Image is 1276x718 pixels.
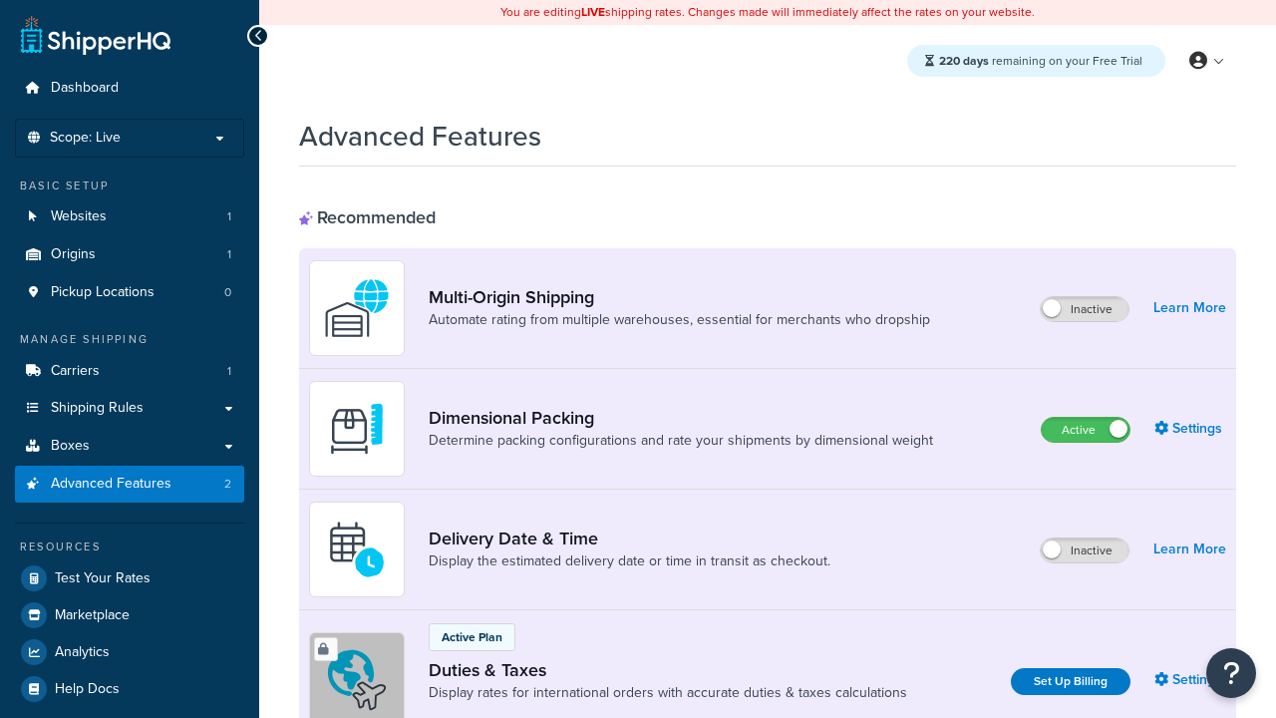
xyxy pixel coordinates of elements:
span: Carriers [51,363,100,380]
span: 0 [224,284,231,301]
span: Origins [51,246,96,263]
strong: 220 days [939,52,989,70]
li: Origins [15,236,244,273]
span: Help Docs [55,681,120,698]
a: Help Docs [15,671,244,707]
a: Origins1 [15,236,244,273]
h1: Advanced Features [299,117,541,156]
div: Resources [15,538,244,555]
a: Websites1 [15,198,244,235]
span: Boxes [51,438,90,455]
a: Multi-Origin Shipping [429,286,930,308]
div: Manage Shipping [15,331,244,348]
span: 2 [224,476,231,493]
span: Shipping Rules [51,400,144,417]
div: Recommended [299,206,436,228]
a: Automate rating from multiple warehouses, essential for merchants who dropship [429,310,930,330]
img: gfkeb5ejjkALwAAAABJRU5ErkJggg== [322,515,392,584]
a: Analytics [15,634,244,670]
p: Active Plan [442,628,502,646]
span: Advanced Features [51,476,171,493]
a: Marketplace [15,597,244,633]
a: Settings [1154,415,1226,443]
a: Display rates for international orders with accurate duties & taxes calculations [429,683,907,703]
a: Carriers1 [15,353,244,390]
a: Duties & Taxes [429,659,907,681]
span: 1 [227,208,231,225]
div: Basic Setup [15,178,244,194]
li: Advanced Features [15,466,244,503]
li: Pickup Locations [15,274,244,311]
span: Websites [51,208,107,225]
span: Pickup Locations [51,284,155,301]
a: Shipping Rules [15,390,244,427]
label: Active [1042,418,1129,442]
span: Test Your Rates [55,570,151,587]
label: Inactive [1041,297,1128,321]
span: Dashboard [51,80,119,97]
span: 1 [227,363,231,380]
a: Display the estimated delivery date or time in transit as checkout. [429,551,830,571]
a: Test Your Rates [15,560,244,596]
span: Scope: Live [50,130,121,147]
a: Dimensional Packing [429,407,933,429]
span: 1 [227,246,231,263]
span: remaining on your Free Trial [939,52,1142,70]
li: Websites [15,198,244,235]
a: Boxes [15,428,244,465]
a: Learn More [1153,536,1226,563]
a: Advanced Features2 [15,466,244,503]
a: Learn More [1153,294,1226,322]
b: LIVE [581,3,605,21]
a: Settings [1154,666,1226,694]
span: Marketplace [55,607,130,624]
img: DTVBYsAAAAAASUVORK5CYII= [322,394,392,464]
a: Pickup Locations0 [15,274,244,311]
li: Carriers [15,353,244,390]
label: Inactive [1041,538,1128,562]
button: Open Resource Center [1206,648,1256,698]
a: Dashboard [15,70,244,107]
span: Analytics [55,644,110,661]
a: Delivery Date & Time [429,528,830,549]
img: WatD5o0RtDAAAAAElFTkSuQmCC [322,273,392,343]
a: Set Up Billing [1011,668,1130,695]
a: Determine packing configurations and rate your shipments by dimensional weight [429,431,933,451]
